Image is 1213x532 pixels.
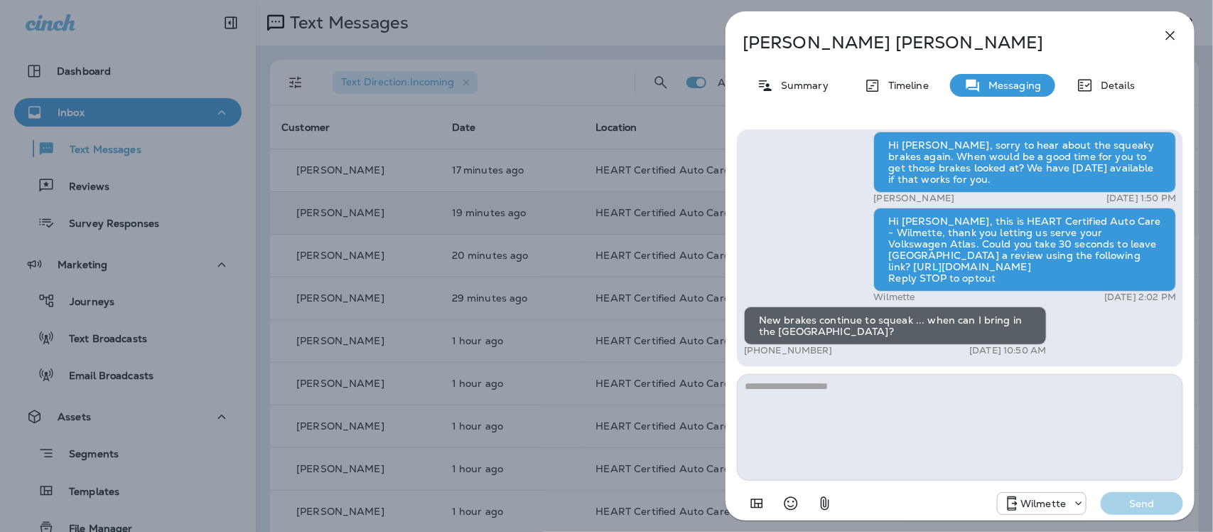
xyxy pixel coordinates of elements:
div: New brakes continue to squeak ... when can I bring in the [GEOGRAPHIC_DATA]? [744,307,1047,345]
div: Hi [PERSON_NAME], sorry to hear about the squeaky brakes again. When would be a good time for you... [873,132,1176,193]
p: [PERSON_NAME] [873,193,954,204]
p: Timeline [881,80,929,91]
div: Hi [PERSON_NAME], this is HEART Certified Auto Care - Wilmette, thank you letting us serve your V... [873,208,1176,292]
button: Select an emoji [777,489,805,518]
p: [PHONE_NUMBER] [744,345,833,356]
div: +1 (847) 865-9557 [998,495,1086,512]
button: Add in a premade template [743,489,771,518]
p: [DATE] 2:02 PM [1104,292,1176,303]
p: [PERSON_NAME] [PERSON_NAME] [743,33,1131,53]
p: Details [1094,80,1135,91]
p: Wilmette [1020,498,1066,509]
p: Summary [774,80,829,91]
p: [DATE] 10:50 AM [969,345,1046,356]
p: Messaging [981,80,1041,91]
p: Wilmette [873,292,915,303]
p: [DATE] 1:50 PM [1106,193,1176,204]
